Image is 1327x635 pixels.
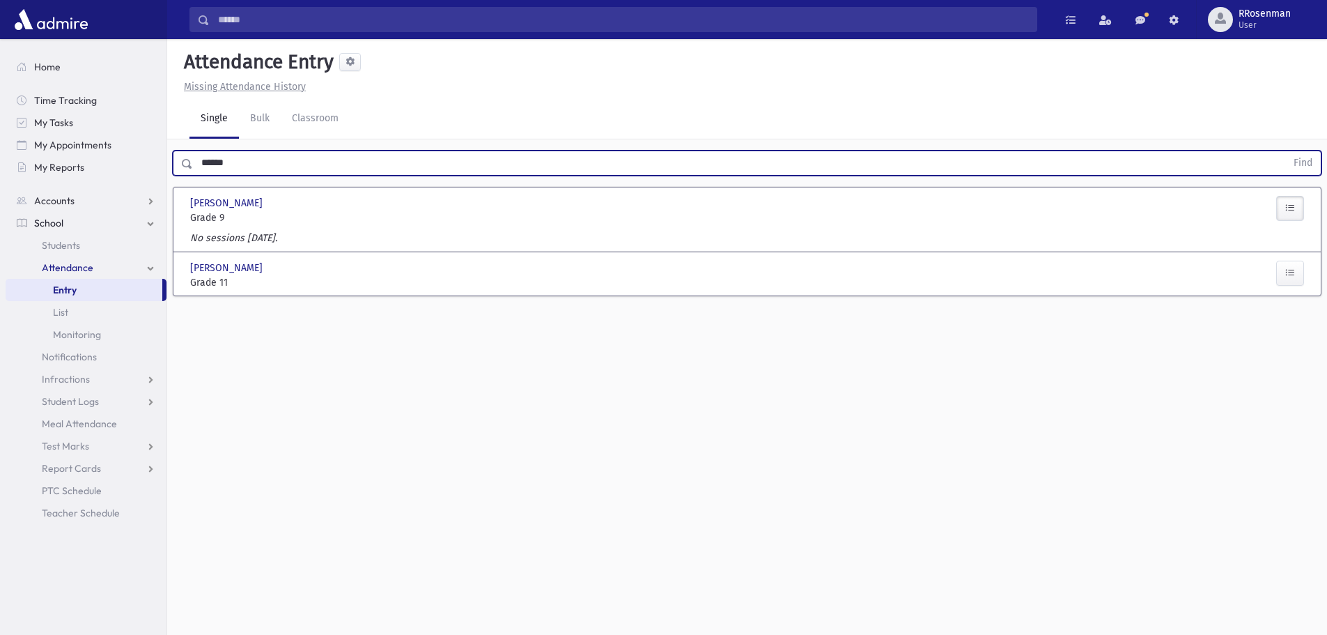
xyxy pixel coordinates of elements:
span: Meal Attendance [42,418,117,430]
a: Report Cards [6,457,166,480]
span: Time Tracking [34,94,97,107]
a: Meal Attendance [6,413,166,435]
span: Attendance [42,261,93,274]
button: Find [1285,151,1321,175]
a: Teacher Schedule [6,502,166,524]
a: Time Tracking [6,89,166,112]
span: [PERSON_NAME] [190,196,265,211]
span: Home [34,61,61,73]
h5: Attendance Entry [178,50,334,74]
span: Student Logs [42,395,99,408]
span: Infractions [42,373,90,385]
span: My Tasks [34,116,73,129]
span: List [53,306,68,319]
a: Missing Attendance History [178,81,306,93]
a: Classroom [281,100,350,139]
a: Entry [6,279,162,301]
a: Attendance [6,257,166,279]
span: Accounts [34,194,75,207]
span: My Appointments [34,139,111,151]
u: Missing Attendance History [184,81,306,93]
span: User [1239,20,1291,31]
span: [PERSON_NAME] [190,261,265,275]
a: List [6,301,166,323]
span: School [34,217,63,229]
a: Single [189,100,239,139]
input: Search [210,7,1037,32]
a: My Appointments [6,134,166,156]
a: Students [6,234,166,257]
span: Entry [53,284,77,296]
span: RRosenman [1239,8,1291,20]
a: Accounts [6,190,166,212]
a: School [6,212,166,234]
span: Students [42,239,80,252]
span: Test Marks [42,440,89,452]
a: Notifications [6,346,166,368]
a: Infractions [6,368,166,390]
a: Bulk [239,100,281,139]
a: Student Logs [6,390,166,413]
span: Monitoring [53,328,101,341]
img: AdmirePro [11,6,91,33]
span: PTC Schedule [42,484,102,497]
span: Report Cards [42,462,101,475]
span: Teacher Schedule [42,507,120,519]
span: Grade 9 [190,211,364,225]
a: PTC Schedule [6,480,166,502]
a: Monitoring [6,323,166,346]
a: Test Marks [6,435,166,457]
a: Home [6,56,166,78]
span: Grade 11 [190,275,364,290]
label: No sessions [DATE]. [190,231,277,245]
span: Notifications [42,351,97,363]
span: My Reports [34,161,84,174]
a: My Reports [6,156,166,178]
a: My Tasks [6,112,166,134]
